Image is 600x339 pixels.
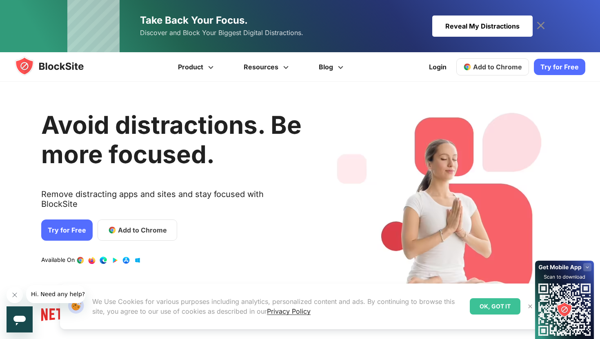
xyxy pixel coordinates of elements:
[470,298,520,315] div: OK, GOT IT
[473,63,522,71] span: Add to Chrome
[41,110,302,169] h1: Avoid distractions. Be more focused.
[140,27,303,39] span: Discover and Block Your Biggest Digital Distractions.
[98,219,177,241] a: Add to Chrome
[118,225,167,235] span: Add to Chrome
[41,219,93,241] a: Try for Free
[140,14,248,26] span: Take Back Your Focus.
[525,301,536,312] button: Close
[41,189,302,215] text: Remove distracting apps and sites and stay focused with BlockSite
[527,303,533,310] img: Close
[305,52,360,82] a: Blog
[463,63,471,71] img: chrome-icon.svg
[92,297,463,316] p: We Use Cookies for various purposes including analytics, personalized content and ads. By continu...
[534,59,585,75] a: Try for Free
[432,16,533,37] div: Reveal My Distractions
[456,58,529,75] a: Add to Chrome
[267,307,311,315] a: Privacy Policy
[26,285,85,303] iframe: Message from company
[41,256,75,264] text: Available On
[15,56,100,76] img: blocksite-icon.5d769676.svg
[7,306,33,332] iframe: Button to launch messaging window
[424,57,451,77] a: Login
[7,287,23,303] iframe: Close message
[164,52,230,82] a: Product
[230,52,305,82] a: Resources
